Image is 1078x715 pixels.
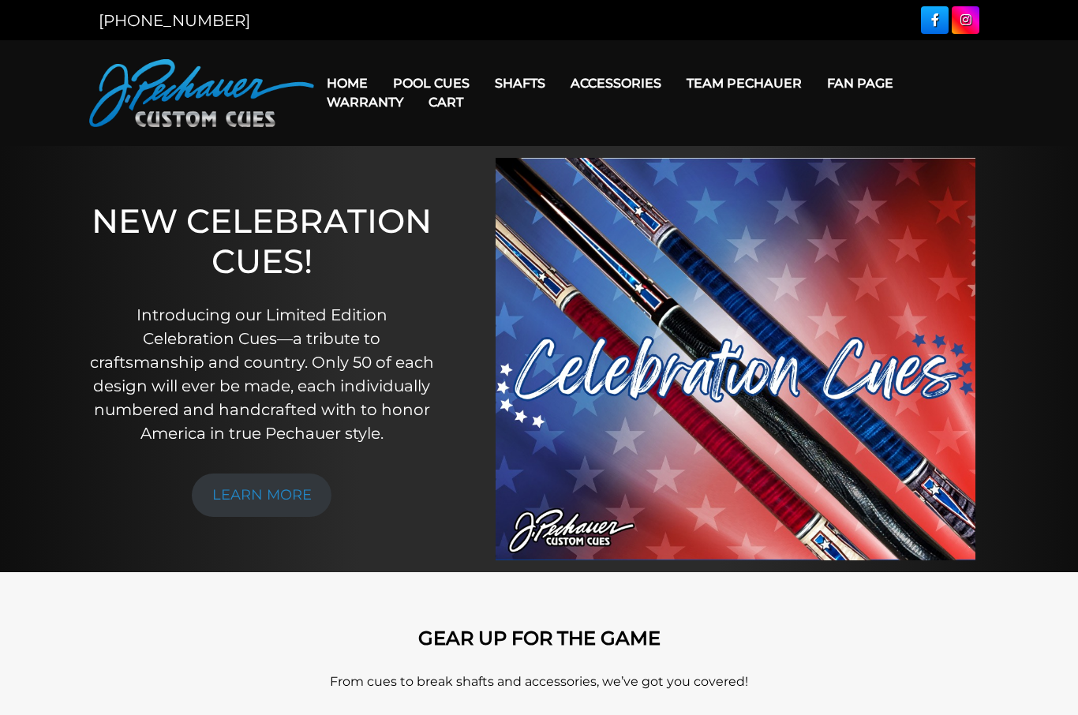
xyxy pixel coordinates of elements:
strong: GEAR UP FOR THE GAME [418,627,661,649]
a: Fan Page [814,63,906,103]
a: Accessories [558,63,674,103]
a: Cart [416,82,476,122]
p: Introducing our Limited Edition Celebration Cues—a tribute to craftsmanship and country. Only 50 ... [88,303,434,445]
a: LEARN MORE [192,474,332,517]
a: Home [314,63,380,103]
p: From cues to break shafts and accessories, we’ve got you covered! [89,672,989,691]
a: Shafts [482,63,558,103]
h1: NEW CELEBRATION CUES! [88,201,434,281]
a: Pool Cues [380,63,482,103]
a: [PHONE_NUMBER] [99,11,250,30]
a: Team Pechauer [674,63,814,103]
a: Warranty [314,82,416,122]
img: Pechauer Custom Cues [89,59,314,127]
